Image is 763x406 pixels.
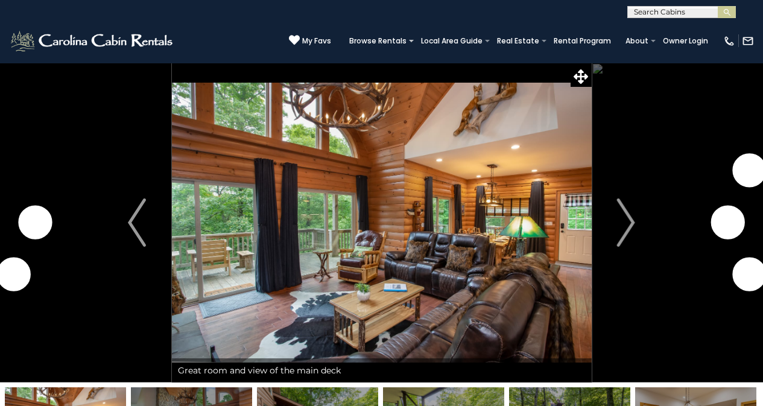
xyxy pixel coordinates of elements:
a: Real Estate [491,33,545,49]
img: arrow [617,198,635,247]
img: mail-regular-white.png [742,35,754,47]
a: About [619,33,654,49]
img: arrow [128,198,146,247]
img: phone-regular-white.png [723,35,735,47]
a: Rental Program [548,33,617,49]
a: Local Area Guide [415,33,489,49]
button: Previous [103,63,172,382]
a: My Favs [289,34,331,47]
div: Great room and view of the main deck [172,358,592,382]
span: My Favs [302,36,331,46]
img: White-1-2.png [9,29,176,53]
a: Owner Login [657,33,714,49]
button: Next [591,63,660,382]
a: Browse Rentals [343,33,413,49]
